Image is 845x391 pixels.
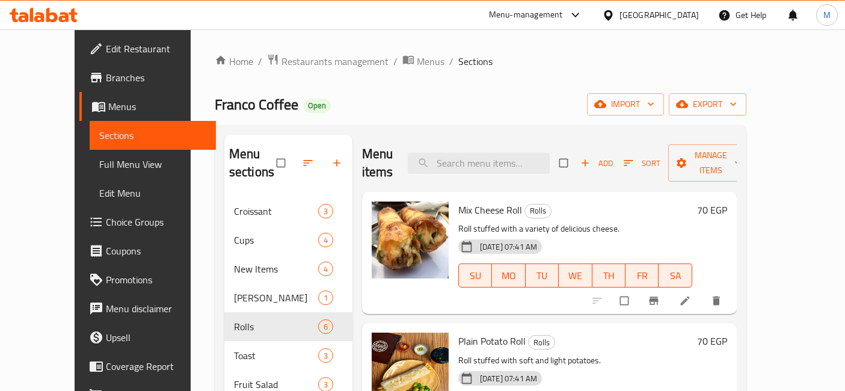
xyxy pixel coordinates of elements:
span: Rolls [529,336,555,349]
span: Coverage Report [106,359,206,374]
a: Promotions [79,265,216,294]
span: Upsell [106,330,206,345]
span: SA [663,267,687,285]
span: 1 [319,292,333,304]
span: Branches [106,70,206,85]
span: Edit Restaurant [106,42,206,56]
span: Edit Menu [99,186,206,200]
span: Select section [552,152,577,174]
span: [DATE] 07:41 AM [475,373,542,384]
li: / [258,54,262,69]
span: Cups [234,233,318,247]
span: TH [597,267,621,285]
span: Restaurants management [281,54,389,69]
a: Edit menu item [679,295,693,307]
span: import [597,97,654,112]
p: Roll stuffed with soft and light potatoes. [458,353,692,368]
span: Sections [99,128,206,143]
span: Coupons [106,244,206,258]
a: Home [215,54,253,69]
p: Roll stuffed with a variety of delicious cheese. [458,221,692,236]
li: / [449,54,453,69]
a: Restaurants management [267,54,389,69]
li: / [393,54,398,69]
span: Franco Coffee [215,91,298,118]
span: Add [580,156,613,170]
img: Mix Cheese Roll [372,202,449,279]
span: Rolls [525,204,551,218]
div: Rolls [528,335,555,349]
div: items [318,291,333,305]
div: items [318,348,333,363]
button: import [587,93,664,115]
button: delete [703,288,732,314]
nav: breadcrumb [215,54,746,69]
div: Rolls [524,204,552,218]
span: New Items [234,262,318,276]
span: Add item [577,154,616,173]
a: Menu disclaimer [79,294,216,323]
button: MO [492,263,525,288]
div: items [318,262,333,276]
span: Manage items [678,148,744,178]
a: Coverage Report [79,352,216,381]
button: export [669,93,746,115]
span: 3 [319,206,333,217]
div: New Items4 [224,254,352,283]
span: 3 [319,350,333,362]
span: SU [464,267,487,285]
a: Choice Groups [79,208,216,236]
span: 6 [319,321,333,333]
span: Mix Cheese Roll [458,201,522,219]
span: Sections [458,54,493,69]
span: Menu disclaimer [106,301,206,316]
span: [DATE] 07:41 AM [475,241,542,253]
span: Full Menu View [99,157,206,171]
a: Branches [79,63,216,92]
button: WE [559,263,592,288]
a: Sections [90,121,216,150]
button: TU [526,263,559,288]
h6: 70 EGP [697,333,727,349]
span: Croissant [234,204,318,218]
span: MO [497,267,520,285]
span: Open [303,100,331,111]
span: Rolls [234,319,318,334]
a: Menus [79,92,216,121]
div: [PERSON_NAME]1 [224,283,352,312]
h2: Menu items [362,145,393,181]
button: Add [577,154,616,173]
button: SA [659,263,692,288]
button: TH [592,263,625,288]
span: TU [530,267,554,285]
span: Plain Potato Roll [458,332,526,350]
span: 4 [319,263,333,275]
div: Rolls6 [224,312,352,341]
button: Sort [621,154,663,173]
span: 4 [319,235,333,246]
div: Menu-management [489,8,563,22]
span: export [678,97,737,112]
span: M [823,8,831,22]
span: Sort sections [295,150,324,176]
a: Full Menu View [90,150,216,179]
a: Coupons [79,236,216,265]
input: search [408,153,550,174]
span: FR [630,267,654,285]
span: Choice Groups [106,215,206,229]
span: Toast [234,348,318,363]
button: FR [625,263,659,288]
div: Toast3 [224,341,352,370]
span: Select to update [613,289,638,312]
button: Branch-specific-item [641,288,669,314]
h2: Menu sections [229,145,277,181]
a: Menus [402,54,444,69]
span: Menus [417,54,444,69]
a: Upsell [79,323,216,352]
div: Franco Box [234,291,318,305]
span: [PERSON_NAME] [234,291,318,305]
